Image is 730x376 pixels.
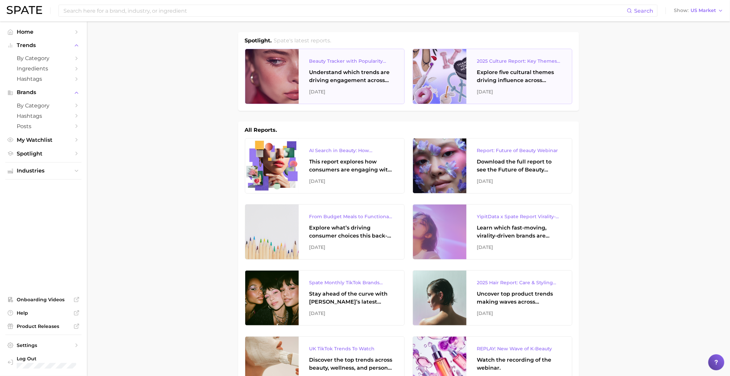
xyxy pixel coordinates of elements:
[674,9,689,12] span: Show
[691,9,716,12] span: US Market
[634,8,653,14] span: Search
[5,308,82,318] a: Help
[5,27,82,37] a: Home
[5,135,82,145] a: My Watchlist
[413,270,572,326] a: 2025 Hair Report: Care & Styling ProductsUncover top product trends making waves across platforms...
[309,345,394,353] div: UK TikTok Trends To Watch
[309,224,394,240] div: Explore what’s driving consumer choices this back-to-school season From budget-friendly meals to ...
[5,354,82,371] a: Log out. Currently logged in with e-mail ashley.yukech@ros.com.
[63,5,627,16] input: Search here for a brand, industry, or ingredient
[17,150,70,157] span: Spotlight
[17,65,70,72] span: Ingredients
[477,213,561,221] div: YipitData x Spate Report Virality-Driven Brands Are Taking a Slice of the Beauty Pie
[5,74,82,84] a: Hashtags
[5,53,82,63] a: by Category
[17,356,76,362] span: Log Out
[274,37,331,45] h2: Spate's latest reports.
[477,224,561,240] div: Learn which fast-moving, virality-driven brands are leading the pack, the risks of viral growth, ...
[17,89,70,95] span: Brands
[5,63,82,74] a: Ingredients
[413,49,572,104] a: 2025 Culture Report: Key Themes That Are Shaping Consumer DemandExplore five cultural themes driv...
[5,100,82,111] a: by Category
[17,323,70,329] span: Product Releases
[477,68,561,84] div: Explore five cultural themes driving influence across beauty, food, and pop culture.
[17,42,70,48] span: Trends
[17,310,70,316] span: Help
[477,345,561,353] div: REPLAY: New Wave of K-Beauty
[5,295,82,305] a: Onboarding Videos
[245,126,277,134] h1: All Reports.
[17,168,70,174] span: Industries
[477,279,561,287] div: 2025 Hair Report: Care & Styling Products
[17,113,70,119] span: Hashtags
[477,356,561,372] div: Watch the recording of the webinar.
[477,243,561,251] div: [DATE]
[17,29,70,35] span: Home
[17,297,70,303] span: Onboarding Videos
[477,158,561,174] div: Download the full report to see the Future of Beauty trends we unpacked during the webinar.
[477,290,561,306] div: Uncover top product trends making waves across platforms — along with key insights into benefits,...
[17,137,70,143] span: My Watchlist
[5,321,82,331] a: Product Releases
[413,204,572,260] a: YipitData x Spate Report Virality-Driven Brands Are Taking a Slice of the Beauty PieLearn which f...
[309,279,394,287] div: Spate Monthly TikTok Brands Tracker
[477,57,561,65] div: 2025 Culture Report: Key Themes That Are Shaping Consumer Demand
[17,76,70,82] span: Hashtags
[17,102,70,109] span: by Category
[17,55,70,61] span: by Category
[477,88,561,96] div: [DATE]
[672,6,725,15] button: ShowUS Market
[309,68,394,84] div: Understand which trends are driving engagement across platforms in the skin, hair, makeup, and fr...
[5,111,82,121] a: Hashtags
[309,243,394,251] div: [DATE]
[5,87,82,97] button: Brands
[477,177,561,185] div: [DATE]
[309,57,394,65] div: Beauty Tracker with Popularity Index
[7,6,42,14] img: SPATE
[5,40,82,50] button: Trends
[309,146,394,154] div: AI Search in Beauty: How Consumers Are Using ChatGPT vs. Google Search
[309,88,394,96] div: [DATE]
[245,270,405,326] a: Spate Monthly TikTok Brands TrackerStay ahead of the curve with [PERSON_NAME]’s latest monthly tr...
[17,342,70,348] span: Settings
[309,356,394,372] div: Discover the top trends across beauty, wellness, and personal care on TikTok [GEOGRAPHIC_DATA].
[17,123,70,129] span: Posts
[245,138,405,194] a: AI Search in Beauty: How Consumers Are Using ChatGPT vs. Google SearchThis report explores how co...
[477,146,561,154] div: Report: Future of Beauty Webinar
[245,49,405,104] a: Beauty Tracker with Popularity IndexUnderstand which trends are driving engagement across platfor...
[309,158,394,174] div: This report explores how consumers are engaging with AI-powered search tools — and what it means ...
[5,166,82,176] button: Industries
[245,204,405,260] a: From Budget Meals to Functional Snacks: Food & Beverage Trends Shaping Consumer Behavior This Sch...
[5,340,82,350] a: Settings
[477,309,561,317] div: [DATE]
[413,138,572,194] a: Report: Future of Beauty WebinarDownload the full report to see the Future of Beauty trends we un...
[309,177,394,185] div: [DATE]
[5,148,82,159] a: Spotlight
[309,309,394,317] div: [DATE]
[309,290,394,306] div: Stay ahead of the curve with [PERSON_NAME]’s latest monthly tracker, spotlighting the fastest-gro...
[245,37,272,45] h1: Spotlight.
[309,213,394,221] div: From Budget Meals to Functional Snacks: Food & Beverage Trends Shaping Consumer Behavior This Sch...
[5,121,82,131] a: Posts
